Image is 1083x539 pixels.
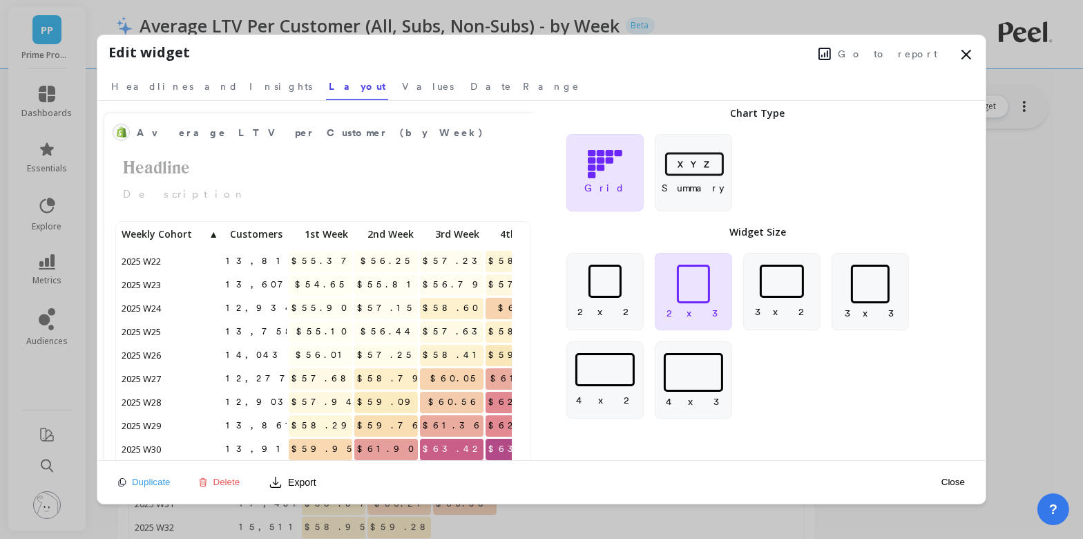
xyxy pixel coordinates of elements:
p: 4th Week [486,225,549,244]
span: $56.79 [420,274,491,295]
span: $62.36 [486,392,551,413]
button: ? [1037,493,1069,525]
span: $57.23 [420,251,490,272]
span: 1st Week [291,229,348,240]
span: Date Range [470,79,579,93]
span: $55.37 [289,251,360,272]
span: 2025 W27 [119,368,165,389]
div: Toggle SortBy [419,225,485,248]
span: 3rd Week [423,229,479,240]
div: Toggle SortBy [354,225,419,248]
span: Values [402,79,454,93]
h2: Headline [113,155,534,181]
span: ▲ [207,229,218,240]
span: $57.94 [289,392,359,413]
span: $58.79 [354,368,431,389]
span: Customers [226,229,282,240]
span: 13,861 [223,415,300,436]
span: 13,607 [223,274,296,295]
span: 13,758 [223,321,304,342]
button: Export [263,471,321,493]
span: $57.68 [289,368,359,389]
span: 2025 W22 [119,251,165,272]
span: $57.95 [486,274,556,295]
p: 2 x 3 [667,306,720,320]
div: Toggle SortBy [485,225,550,248]
span: Delete [213,477,240,487]
span: 13,916 [223,439,300,460]
span: $56.44 [358,321,418,342]
span: $60.00 [495,298,549,319]
span: 2025 W25 [119,321,165,342]
span: 12,277 [223,368,298,389]
span: 2025 W26 [119,345,165,366]
button: Close [937,476,969,488]
span: 4th Week [488,229,545,240]
p: 3 x 3 [845,306,895,320]
span: 2025 W23 [119,274,165,295]
p: Weekly Cohort [119,225,222,244]
p: Grid [584,181,625,195]
span: 2025 W30 [119,439,165,460]
span: 2025 W28 [119,392,165,413]
p: Customers [223,225,287,244]
p: 3rd Week [420,225,483,244]
p: 2nd Week [354,225,418,244]
span: $61.42 [488,368,549,389]
span: Duplicate [132,477,171,487]
span: $60.56 [425,392,483,413]
span: $55.90 [289,298,352,319]
div: Toggle SortBy [222,225,288,248]
span: $55.10 [294,321,352,342]
span: $56.01 [293,345,352,366]
button: Go to report [814,45,941,63]
span: $61.36 [420,415,487,436]
button: Duplicate [114,476,175,488]
span: $58.75 [486,321,557,342]
span: Average LTV per Customer (by Week) [137,126,484,140]
h1: Edit widget [108,42,190,63]
button: Delete [194,476,245,488]
span: 13,817 [223,251,305,272]
span: $63.80 [486,439,555,460]
span: $58.32 [486,251,557,272]
span: 14,043 [223,345,291,366]
span: $62.69 [486,415,551,436]
span: $57.63 [420,321,490,342]
span: $59.76 [354,415,425,436]
p: 4 x 3 [666,395,720,408]
p: Summary [662,181,725,195]
p: 1st Week [289,225,352,244]
span: $57.15 [354,298,420,319]
span: Average LTV per Customer (by Week) [137,123,490,142]
span: $59.55 [486,345,551,366]
span: Weekly Cohort [122,229,207,240]
p: 2 x 2 [577,305,632,319]
span: $58.60 [420,298,483,319]
p: Widget Size [729,225,786,239]
span: Headlines and Insights [111,79,312,93]
p: Description [113,187,534,202]
span: 2025 W24 [119,298,165,319]
span: 12,903 [223,392,296,413]
span: $63.42 [420,439,486,460]
span: $56.25 [358,251,418,272]
span: $57.25 [354,345,419,366]
span: $54.65 [292,274,352,295]
p: Chart Type [730,106,785,120]
span: 2nd Week [357,229,414,240]
span: $61.90 [354,439,419,460]
div: Toggle SortBy [119,225,184,248]
span: $58.29 [289,415,360,436]
span: ? [1049,500,1057,519]
p: 3 x 2 [756,305,808,319]
span: $55.81 [354,274,421,295]
span: Layout [329,79,385,93]
div: Toggle SortBy [288,225,354,248]
span: $59.95 [289,439,360,460]
img: api.shopify.svg [116,126,127,138]
span: 2025 W29 [119,415,165,436]
span: $58.41 [420,345,487,366]
nav: Tabs [108,68,975,100]
p: 4 x 2 [577,393,633,407]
